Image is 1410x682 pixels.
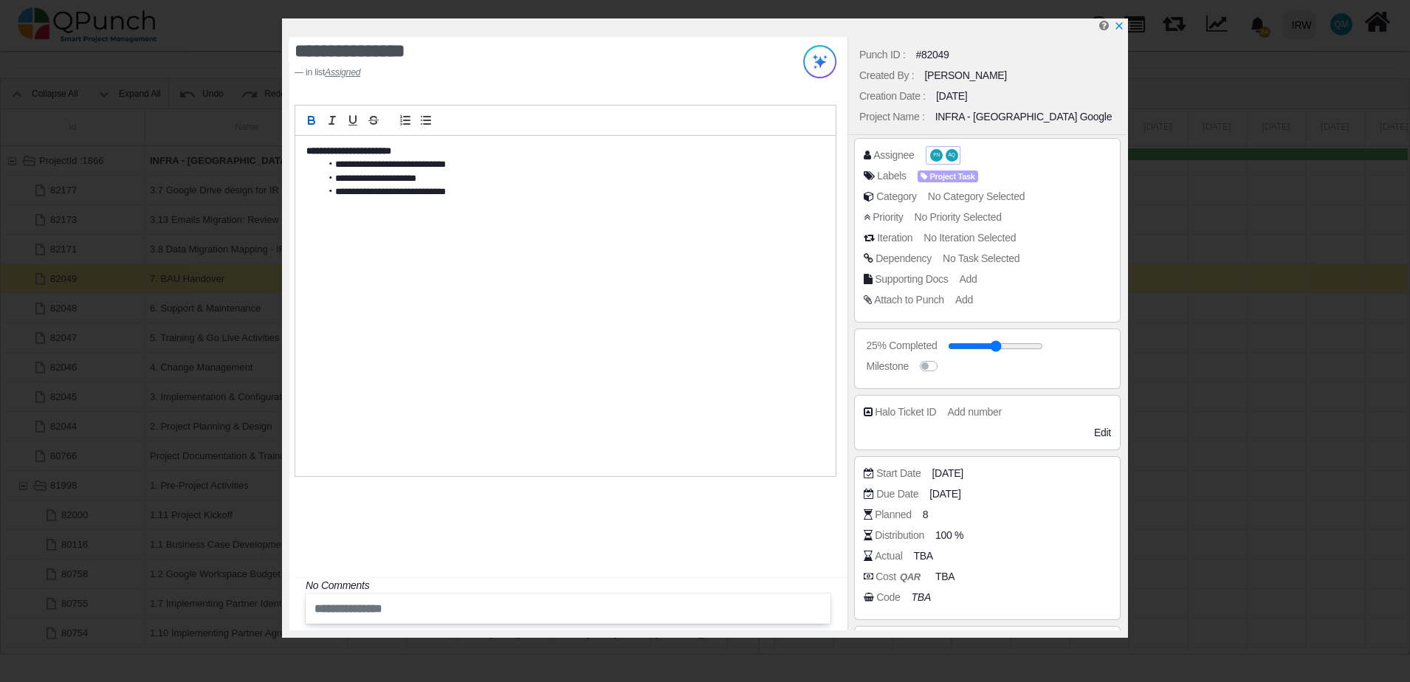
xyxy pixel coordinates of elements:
span: 8 [923,507,929,523]
div: Milestone [867,359,909,374]
div: Labels [877,168,907,184]
div: Category [876,189,917,204]
div: [DATE] [936,89,967,104]
span: No Iteration Selected [924,232,1016,244]
span: TBA [935,569,955,585]
div: Distribution [875,528,924,543]
div: Actual [875,548,902,564]
div: Start Date [876,466,921,481]
div: Assignee [873,148,914,163]
div: INFRA - [GEOGRAPHIC_DATA] Google [935,109,1112,125]
div: Project Name : [859,109,925,125]
span: <div><span class="badge badge-secondary" style="background-color: #AEA1FF"> <i class="fa fa-tag p... [918,168,978,184]
span: Add number [947,406,1001,418]
span: No Priority Selected [915,211,1002,223]
span: Francis Ndichu [930,149,943,162]
div: Code [876,590,900,605]
div: Priority [873,210,903,225]
div: Due Date [876,486,918,502]
div: Supporting Docs [875,272,948,287]
span: TBA [913,548,932,564]
div: Dependency [876,251,932,266]
span: No Task Selected [943,252,1019,264]
span: Aamar Qayum [946,149,958,162]
div: Creation Date : [859,89,926,104]
div: 25% Completed [867,338,938,354]
span: FN [933,153,940,158]
div: Halo Ticket ID [875,404,936,420]
i: No Comments [306,579,369,591]
div: Iteration [877,230,912,246]
div: Attach to Punch [874,292,944,308]
span: 100 % [935,528,963,543]
span: AQ [948,153,955,158]
div: Cost [876,569,924,585]
i: TBA [912,591,931,603]
span: Add [960,273,977,285]
div: Created By : [859,68,914,83]
span: No Category Selected [928,190,1025,202]
div: [PERSON_NAME] [924,68,1007,83]
span: [DATE] [929,486,960,502]
span: Edit [1094,427,1111,438]
footer: in list [295,66,743,79]
span: Add [955,294,973,306]
span: Project Task [918,170,978,183]
div: Planned [875,507,911,523]
b: QAR [900,571,921,582]
span: [DATE] [932,466,963,481]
